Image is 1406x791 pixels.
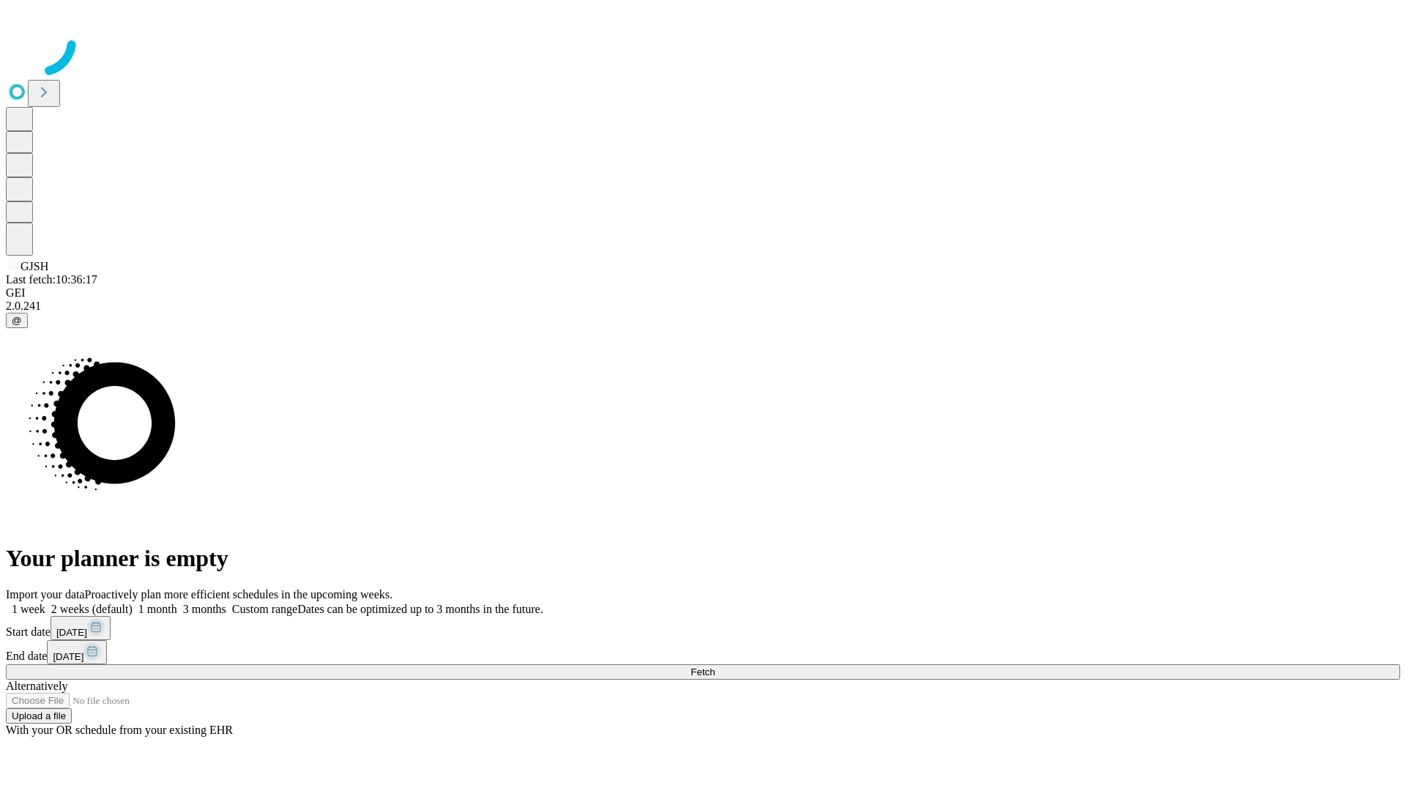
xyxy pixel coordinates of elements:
[47,640,107,664] button: [DATE]
[53,651,83,662] span: [DATE]
[6,724,233,736] span: With your OR schedule from your existing EHR
[6,286,1400,300] div: GEI
[6,588,85,601] span: Import your data
[12,603,45,615] span: 1 week
[183,603,226,615] span: 3 months
[51,603,133,615] span: 2 weeks (default)
[6,664,1400,680] button: Fetch
[138,603,177,615] span: 1 month
[297,603,543,615] span: Dates can be optimized up to 3 months in the future.
[6,680,67,692] span: Alternatively
[6,616,1400,640] div: Start date
[232,603,297,615] span: Custom range
[6,300,1400,313] div: 2.0.241
[6,640,1400,664] div: End date
[12,315,22,326] span: @
[6,545,1400,572] h1: Your planner is empty
[85,588,393,601] span: Proactively plan more efficient schedules in the upcoming weeks.
[691,666,715,677] span: Fetch
[21,260,48,272] span: GJSH
[6,708,72,724] button: Upload a file
[6,273,97,286] span: Last fetch: 10:36:17
[56,627,87,638] span: [DATE]
[6,313,28,328] button: @
[51,616,111,640] button: [DATE]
